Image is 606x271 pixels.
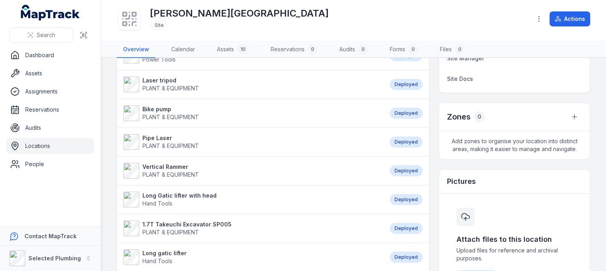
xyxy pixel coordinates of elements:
[123,221,382,236] a: 1.7T Takeuchi Excavator SP005PLANT & EQUIPMENT
[142,77,199,84] strong: Laser tripod
[123,163,382,179] a: Vertical RammerPLANT & EQUIPMENT
[308,45,317,54] div: 0
[390,136,423,148] div: Deployed
[383,41,424,58] a: Forms0
[6,84,94,99] a: Assignments
[474,111,485,122] div: 0
[142,134,199,142] strong: Pipe Laser
[6,156,94,172] a: People
[390,194,423,205] div: Deployed
[447,55,484,62] span: Site Manager
[142,142,199,149] span: PLANT & EQUIPMENT
[142,200,172,207] span: Hand Tools
[123,105,382,121] a: Bike pumpPLANT & EQUIPMENT
[142,171,199,178] span: PLANT & EQUIPMENT
[142,163,199,171] strong: Vertical Rammer
[439,131,590,159] span: Add zones to organise your location into distinct areas, making it easier to manage and navigate.
[264,41,324,58] a: Reservations0
[142,105,199,113] strong: Bike pump
[6,120,94,136] a: Audits
[142,221,232,228] strong: 1.7T Takeuchi Excavator SP005
[390,223,423,234] div: Deployed
[434,41,471,58] a: Files0
[28,255,81,262] strong: Selected Plumbing
[37,31,55,39] span: Search
[456,234,572,245] h3: Attach files to this location
[142,249,187,257] strong: Long gatic lifter
[456,247,572,262] span: Upload files for reference and archival purposes.
[123,134,382,150] a: Pipe LaserPLANT & EQUIPMENT
[165,41,201,58] a: Calendar
[150,20,168,31] div: Site
[455,45,464,54] div: 0
[550,11,590,26] button: Actions
[142,258,172,264] span: Hand Tools
[9,28,73,43] button: Search
[123,192,382,207] a: Long Gatic lifter with headHand Tools
[142,56,176,63] span: Power Tools
[142,85,199,92] span: PLANT & EQUIPMENT
[6,102,94,118] a: Reservations
[123,249,382,265] a: Long gatic lifterHand Tools
[447,75,473,82] span: Site Docs
[24,233,77,239] strong: Contact MapTrack
[117,41,155,58] a: Overview
[123,77,382,92] a: Laser tripodPLANT & EQUIPMENT
[333,41,374,58] a: Audits0
[390,252,423,263] div: Deployed
[390,79,423,90] div: Deployed
[390,108,423,119] div: Deployed
[211,41,255,58] a: Assets10
[237,45,249,54] div: 10
[6,138,94,154] a: Locations
[142,192,217,200] strong: Long Gatic lifter with head
[408,45,418,54] div: 0
[150,7,329,20] h1: [PERSON_NAME][GEOGRAPHIC_DATA]
[390,165,423,176] div: Deployed
[142,114,199,120] span: PLANT & EQUIPMENT
[142,229,199,235] span: PLANT & EQUIPMENT
[447,176,476,187] h3: Pictures
[447,111,471,122] h2: Zones
[6,65,94,81] a: Assets
[6,47,94,63] a: Dashboard
[358,45,368,54] div: 0
[21,5,80,21] a: MapTrack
